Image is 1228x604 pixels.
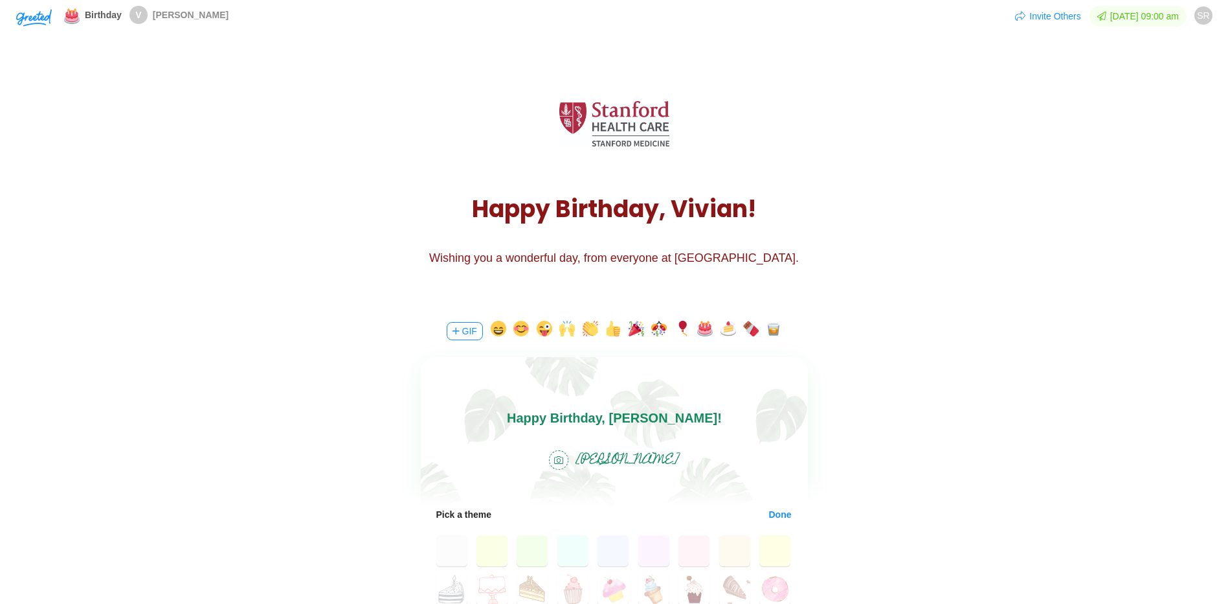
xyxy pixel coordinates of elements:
button: Done [768,509,792,520]
button: emoji [675,321,690,342]
span: emoji [64,6,80,23]
button: 4 [597,535,629,566]
button: 7 [719,535,750,566]
button: emoji [491,321,506,342]
span: V [135,6,141,24]
button: 8 [759,535,790,566]
button: emoji [720,321,736,342]
div: Wishing you a wonderful day, from everyone at [GEOGRAPHIC_DATA]. [420,250,809,266]
p: Pick a theme [436,507,492,522]
button: emoji [559,321,575,342]
button: 6 [678,535,709,566]
button: emoji [629,321,644,342]
button: emoji [697,321,713,342]
span: [DATE] 09:00 am [1089,6,1187,27]
button: 5 [638,535,669,566]
button: emoji [537,321,552,342]
button: emoji [605,321,621,342]
img: Greeted [16,9,52,27]
button: GIF [447,322,483,340]
button: emoji [743,321,759,342]
img: 🎂 [64,8,80,24]
button: 1 [476,535,508,566]
button: emoji [583,321,598,342]
button: 0 [436,535,467,566]
button: emoji [651,321,667,342]
button: emoji [513,321,529,342]
img: Greeted [559,101,669,147]
button: Invite Others [1014,6,1081,27]
span: [PERSON_NAME] [576,448,679,473]
span: SR [1197,6,1209,25]
button: 2 [517,535,548,566]
button: emoji [766,321,781,342]
span: Birthday [85,10,122,20]
span: [PERSON_NAME] [153,10,229,20]
button: 3 [557,535,588,566]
